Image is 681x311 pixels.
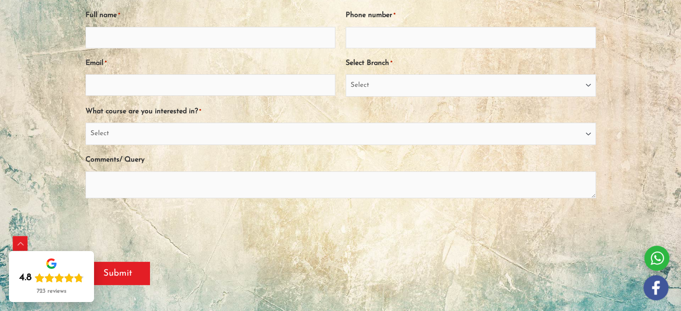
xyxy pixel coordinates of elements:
[86,8,120,23] label: Full name
[86,153,145,167] label: Comments/ Query
[643,275,668,300] img: white-facebook.png
[346,56,392,71] label: Select Branch
[19,272,84,284] div: Rating: 4.8 out of 5
[37,288,66,295] div: 723 reviews
[86,262,150,285] input: Submit
[86,211,222,246] iframe: reCAPTCHA
[19,272,32,284] div: 4.8
[346,8,395,23] label: Phone number
[86,104,201,119] label: What course are you interested in?
[86,56,107,71] label: Email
